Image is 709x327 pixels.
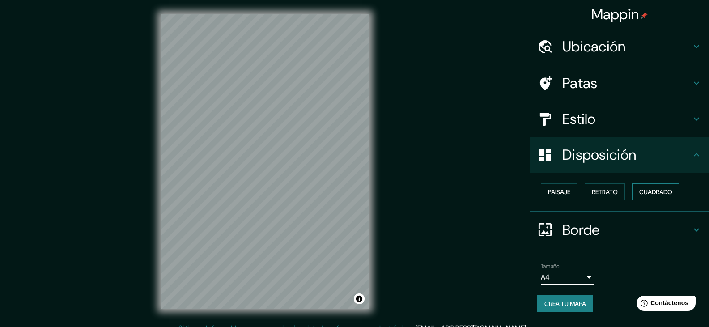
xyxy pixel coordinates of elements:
[541,263,559,270] font: Tamaño
[632,183,679,200] button: Cuadrado
[530,212,709,248] div: Borde
[541,272,550,282] font: A4
[541,183,577,200] button: Paisaje
[530,101,709,137] div: Estilo
[544,300,586,308] font: Crea tu mapa
[530,137,709,173] div: Disposición
[354,293,365,304] button: Activar o desactivar atribución
[562,221,600,239] font: Borde
[530,65,709,101] div: Patas
[592,188,618,196] font: Retrato
[548,188,570,196] font: Paisaje
[639,188,672,196] font: Cuadrado
[562,37,626,56] font: Ubicación
[641,12,648,19] img: pin-icon.png
[591,5,639,24] font: Mappin
[562,110,596,128] font: Estilo
[562,145,636,164] font: Disposición
[585,183,625,200] button: Retrato
[530,29,709,64] div: Ubicación
[161,14,369,309] canvas: Mapa
[629,292,699,317] iframe: Lanzador de widgets de ayuda
[537,295,593,312] button: Crea tu mapa
[562,74,598,93] font: Patas
[541,270,594,285] div: A4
